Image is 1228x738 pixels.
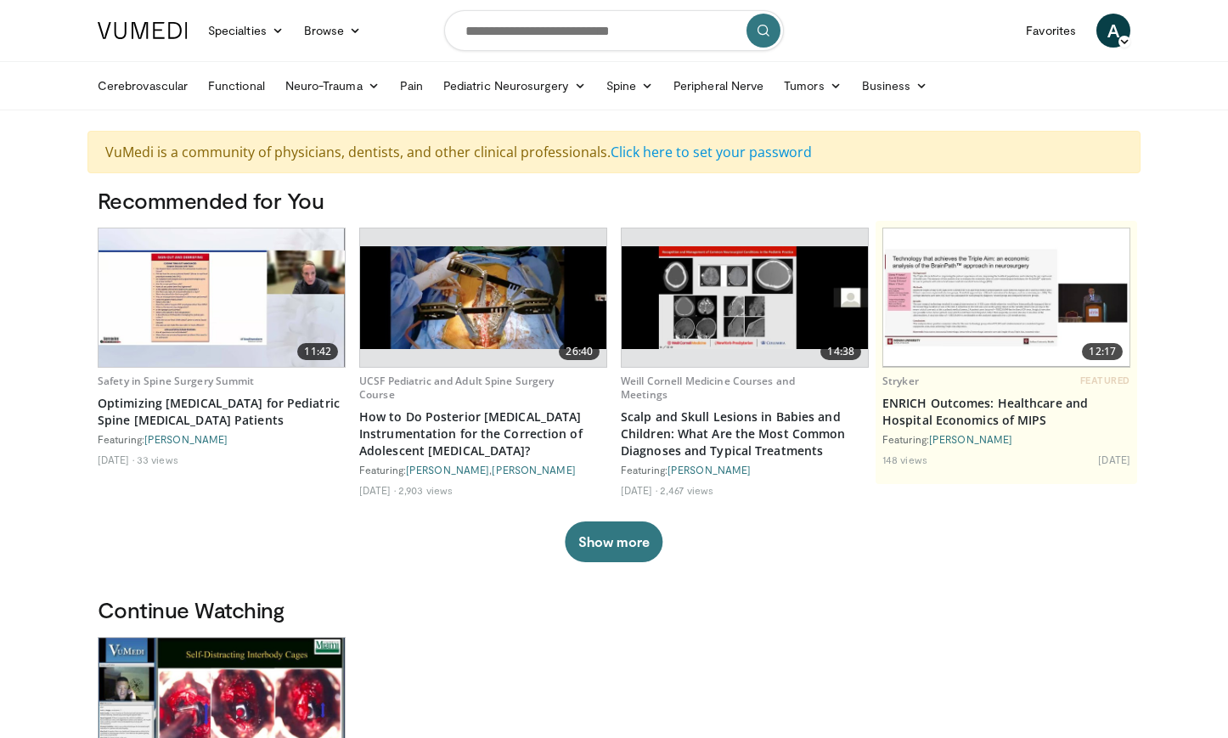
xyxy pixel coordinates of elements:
a: 12:17 [883,228,1129,367]
a: Optimizing [MEDICAL_DATA] for Pediatric Spine [MEDICAL_DATA] Patients [98,395,346,429]
a: Stryker [882,374,919,388]
img: 557bc190-4981-4553-806a-e103f1e7d078.620x360_q85_upscale.jpg [99,228,345,367]
a: Cerebrovascular [87,69,198,103]
a: Pain [390,69,433,103]
a: 11:42 [99,228,345,367]
a: 26:40 [360,228,606,367]
a: Weill Cornell Medicine Courses and Meetings [621,374,795,402]
a: [PERSON_NAME] [492,464,575,476]
span: 12:17 [1082,343,1123,360]
div: VuMedi is a community of physicians, dentists, and other clinical professionals. [87,131,1141,173]
span: 11:42 [297,343,338,360]
input: Search topics, interventions [444,10,784,51]
a: Neuro-Trauma [275,69,390,103]
a: A [1096,14,1130,48]
img: 0ceb3634-47a5-43a0-a543-cc1b591be3e1.620x360_q85_upscale.jpg [622,246,868,350]
span: 26:40 [559,343,600,360]
a: [PERSON_NAME] [406,464,489,476]
li: 2,467 views [660,483,713,497]
img: d745ddd1-e0ae-4e64-b75c-38561be67091.620x360_q85_upscale.jpg [360,246,606,350]
h3: Recommended for You [98,187,1130,214]
div: Featuring: [98,432,346,446]
span: 14:38 [820,343,861,360]
a: Browse [294,14,372,48]
li: [DATE] [359,483,396,497]
img: VuMedi Logo [98,22,188,39]
div: Featuring: , [359,463,607,476]
a: Spine [596,69,663,103]
a: How to Do Posterior [MEDICAL_DATA] Instrumentation for the Correction of Adolescent [MEDICAL_DATA]? [359,408,607,459]
a: Specialties [198,14,294,48]
li: 33 views [137,453,178,466]
button: Show more [565,521,662,562]
a: Pediatric Neurosurgery [433,69,596,103]
li: [DATE] [1098,453,1130,466]
a: ENRICH Outcomes: Healthcare and Hospital Economics of MIPS [882,395,1130,429]
div: Featuring: [621,463,869,476]
li: 2,903 views [398,483,453,497]
a: Tumors [774,69,852,103]
a: Peripheral Nerve [663,69,774,103]
a: 14:38 [622,228,868,367]
img: d472b873-e591-42c2-8025-28b17ce6a40a.620x360_q85_upscale.jpg [883,228,1129,367]
a: Click here to set your password [611,143,812,161]
h3: Continue Watching [98,596,1130,623]
a: Functional [198,69,275,103]
span: FEATURED [1080,375,1130,386]
li: [DATE] [98,453,134,466]
a: Safety in Spine Surgery Summit [98,374,255,388]
div: Featuring: [882,432,1130,446]
a: UCSF Pediatric and Adult Spine Surgery Course [359,374,555,402]
a: [PERSON_NAME] [929,433,1012,445]
a: Business [852,69,938,103]
a: [PERSON_NAME] [144,433,228,445]
a: Scalp and Skull Lesions in Babies and Children: What Are the Most Common Diagnoses and Typical Tr... [621,408,869,459]
li: 148 views [882,453,927,466]
li: [DATE] [621,483,657,497]
a: [PERSON_NAME] [668,464,751,476]
a: Favorites [1016,14,1086,48]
